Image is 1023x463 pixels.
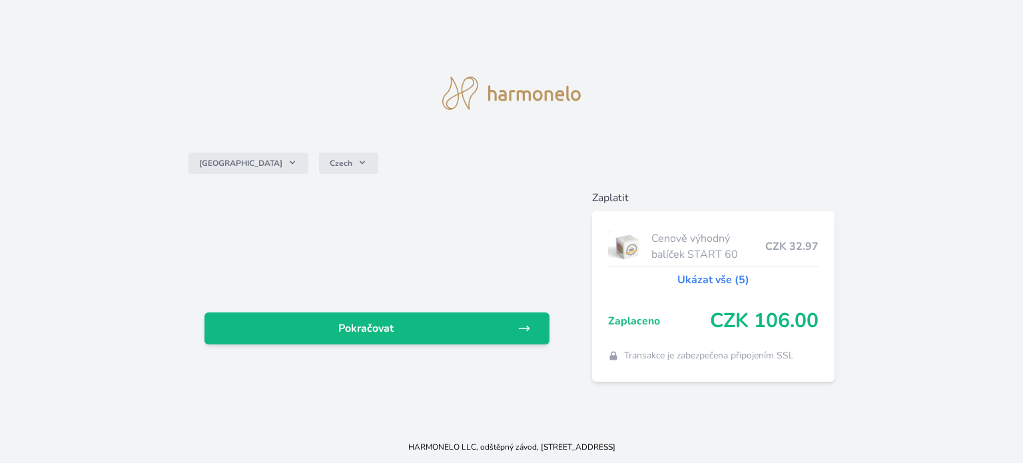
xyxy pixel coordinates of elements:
[710,309,819,333] span: CZK 106.00
[608,230,646,263] img: start.jpg
[592,190,835,206] h6: Zaplatit
[624,349,794,362] span: Transakce je zabezpečena připojením SSL
[319,153,378,174] button: Czech
[677,272,749,288] a: Ukázat vše (5)
[199,158,282,169] span: [GEOGRAPHIC_DATA]
[204,312,549,344] a: Pokračovat
[330,158,352,169] span: Czech
[188,153,308,174] button: [GEOGRAPHIC_DATA]
[651,231,765,262] span: Cenově výhodný balíček START 60
[442,77,581,110] img: logo.svg
[765,238,819,254] span: CZK 32.97
[608,313,710,329] span: Zaplaceno
[215,320,517,336] span: Pokračovat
